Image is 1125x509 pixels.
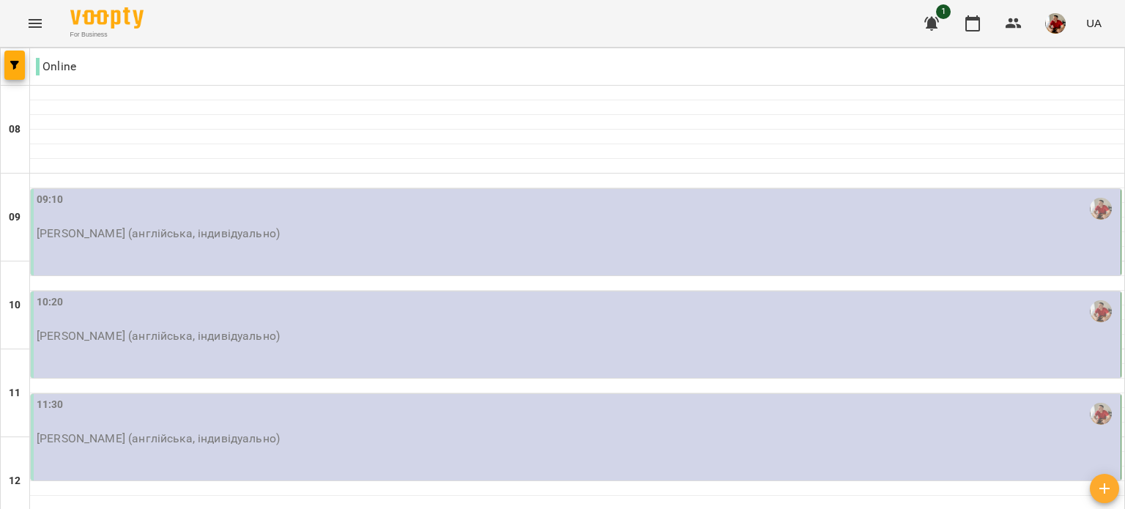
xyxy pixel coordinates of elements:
p: [PERSON_NAME] (англійська, індивідуально) [37,432,280,445]
img: Баргель Олег Романович (а) [1090,198,1112,220]
p: Online [36,58,76,75]
span: UA [1086,15,1102,31]
h6: 10 [9,297,21,313]
img: Баргель Олег Романович (а) [1090,403,1112,425]
p: [PERSON_NAME] (англійська, індивідуально) [37,227,280,239]
label: 09:10 [37,192,64,208]
label: 11:30 [37,397,64,413]
h6: 08 [9,122,21,138]
h6: 09 [9,209,21,226]
p: [PERSON_NAME] (англійська, індивідуально) [37,330,280,342]
h6: 12 [9,473,21,489]
img: Баргель Олег Романович (а) [1090,300,1112,322]
button: UA [1080,10,1107,37]
button: Menu [18,6,53,41]
img: 2f467ba34f6bcc94da8486c15015e9d3.jpg [1045,13,1066,34]
span: 1 [936,4,951,19]
button: Створити урок [1090,474,1119,503]
span: For Business [70,30,144,40]
h6: 11 [9,385,21,401]
img: Voopty Logo [70,7,144,29]
label: 10:20 [37,294,64,311]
